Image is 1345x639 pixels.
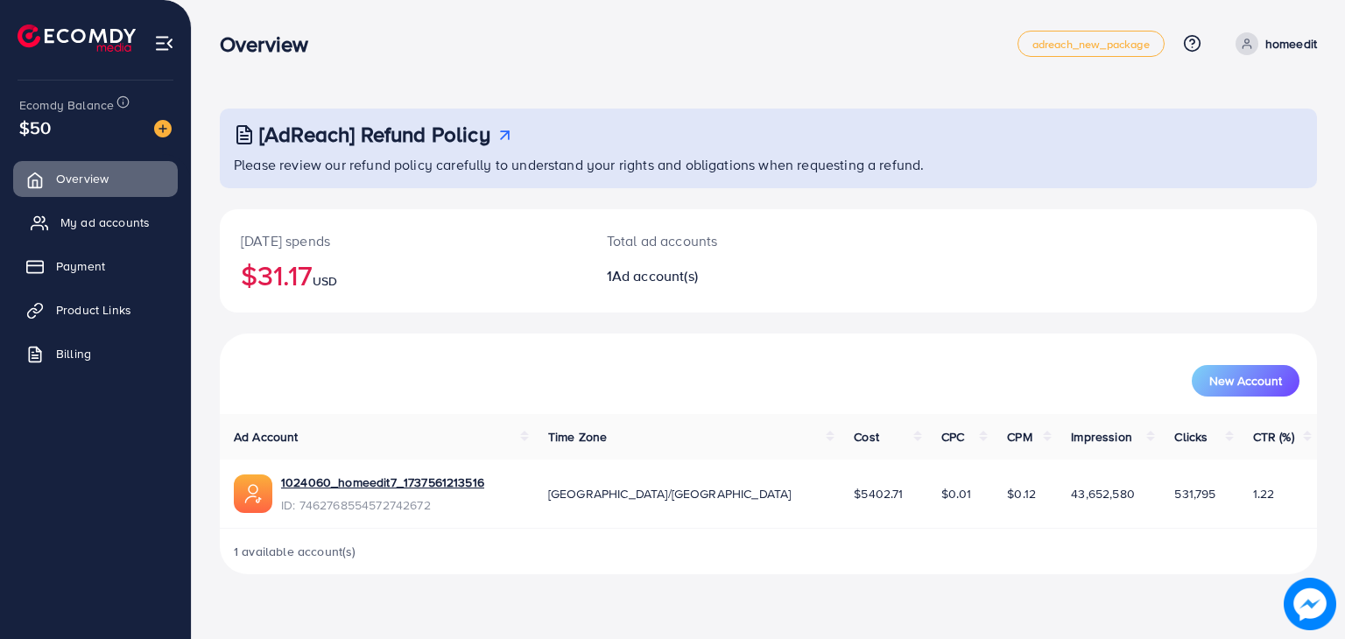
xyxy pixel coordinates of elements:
[1032,39,1150,50] span: adreach_new_package
[13,205,178,240] a: My ad accounts
[13,161,178,196] a: Overview
[1284,578,1336,630] img: image
[1018,31,1165,57] a: adreach_new_package
[13,336,178,371] a: Billing
[1071,428,1132,446] span: Impression
[1007,428,1032,446] span: CPM
[18,25,136,52] img: logo
[548,485,792,502] span: [GEOGRAPHIC_DATA]/[GEOGRAPHIC_DATA]
[1253,428,1294,446] span: CTR (%)
[13,249,178,284] a: Payment
[1007,485,1036,502] span: $0.12
[154,33,174,53] img: menu
[1071,485,1135,502] span: 43,652,580
[854,485,903,502] span: $5402.71
[56,301,131,319] span: Product Links
[612,266,698,285] span: Ad account(s)
[154,120,172,137] img: image
[313,272,337,290] span: USD
[1265,33,1317,54] p: homeedit
[234,428,299,446] span: Ad Account
[1229,32,1317,55] a: homeedit
[56,257,105,275] span: Payment
[941,485,972,502] span: $0.01
[1253,485,1275,502] span: 1.22
[234,154,1306,175] p: Please review our refund policy carefully to understand your rights and obligations when requesti...
[281,496,484,514] span: ID: 7462768554572742672
[19,115,51,140] span: $50
[1174,428,1208,446] span: Clicks
[241,258,565,291] h2: $31.17
[1174,485,1215,502] span: 531,795
[13,292,178,327] a: Product Links
[259,122,490,147] h3: [AdReach] Refund Policy
[548,428,607,446] span: Time Zone
[234,474,272,513] img: ic-ads-acc.e4c84228.svg
[220,32,322,57] h3: Overview
[241,230,565,251] p: [DATE] spends
[234,543,356,560] span: 1 available account(s)
[1192,365,1299,397] button: New Account
[56,345,91,362] span: Billing
[56,170,109,187] span: Overview
[60,214,150,231] span: My ad accounts
[281,474,484,491] a: 1024060_homeedit7_1737561213516
[1209,375,1282,387] span: New Account
[19,96,114,114] span: Ecomdy Balance
[854,428,879,446] span: Cost
[607,230,839,251] p: Total ad accounts
[941,428,964,446] span: CPC
[607,268,839,284] h2: 1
